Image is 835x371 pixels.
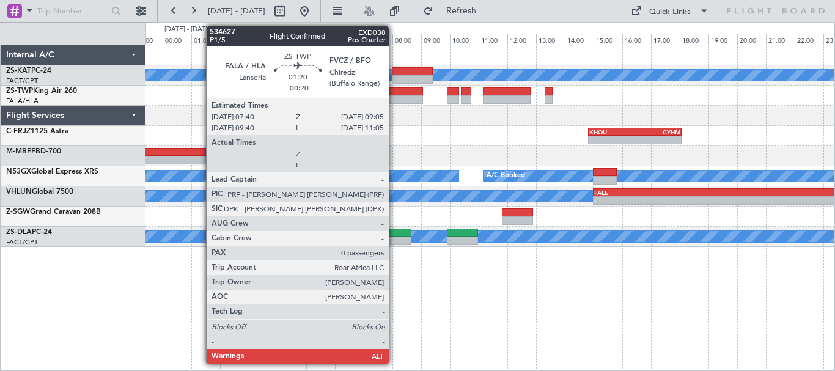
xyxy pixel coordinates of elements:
[37,2,108,20] input: Trip Number
[6,238,38,247] a: FACT/CPT
[134,34,163,45] div: 23:00
[417,1,491,21] button: Refresh
[450,34,479,45] div: 10:00
[487,167,525,185] div: A/C Booked
[479,34,507,45] div: 11:00
[326,149,364,156] div: EGCC
[6,208,101,216] a: Z-SGWGrand Caravan 208B
[594,189,774,196] div: FALE
[6,168,98,175] a: N53GXGlobal Express XRS
[589,128,635,136] div: KHOU
[565,34,594,45] div: 14:00
[6,128,31,135] span: C-FRJZ
[507,34,536,45] div: 12:00
[163,34,191,45] div: 00:00
[421,34,450,45] div: 09:00
[278,34,306,45] div: 04:00
[708,34,737,45] div: 19:00
[651,34,680,45] div: 17:00
[249,34,278,45] div: 03:00
[536,34,565,45] div: 13:00
[288,149,326,156] div: DTTA
[142,149,264,156] div: DTTA
[6,87,33,95] span: ZS-TWP
[795,34,823,45] div: 22:00
[326,156,364,164] div: -
[6,148,61,155] a: M-MBFFBD-700
[6,128,68,135] a: C-FRJZ1125 Astra
[288,156,326,164] div: -
[6,168,31,175] span: N53GX
[6,76,38,86] a: FACT/CPT
[766,34,795,45] div: 21:00
[6,208,30,216] span: Z-SGW
[6,87,77,95] a: ZS-TWPKing Air 260
[594,34,622,45] div: 15:00
[364,34,392,45] div: 07:00
[164,24,212,35] div: [DATE] - [DATE]
[622,34,651,45] div: 16:00
[220,34,249,45] div: 02:00
[6,229,52,236] a: ZS-DLAPC-24
[589,136,635,144] div: -
[625,1,715,21] button: Quick Links
[6,188,32,196] span: VHLUN
[594,197,774,204] div: -
[737,34,766,45] div: 20:00
[436,7,487,15] span: Refresh
[6,67,31,75] span: ZS-KAT
[335,34,364,45] div: 06:00
[6,229,32,236] span: ZS-DLA
[191,34,220,45] div: 01:00
[649,6,691,18] div: Quick Links
[142,156,264,164] div: -
[6,188,73,196] a: VHLUNGlobal 7500
[6,97,39,106] a: FALA/HLA
[392,34,421,45] div: 08:00
[306,34,335,45] div: 05:00
[6,67,51,75] a: ZS-KATPC-24
[6,148,35,155] span: M-MBFF
[635,128,680,136] div: CYHM
[680,34,708,45] div: 18:00
[208,6,265,17] span: [DATE] - [DATE]
[635,136,680,144] div: -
